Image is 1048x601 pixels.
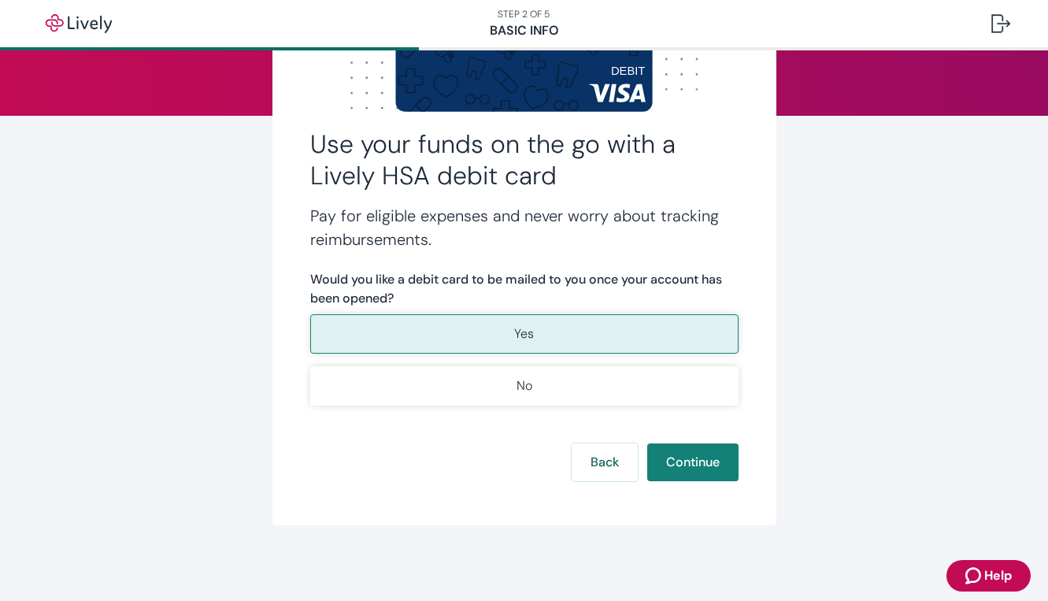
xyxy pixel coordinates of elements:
[979,5,1023,43] button: Log out
[572,443,638,481] button: Back
[946,560,1031,592] button: Zendesk support iconHelp
[514,325,534,343] p: Yes
[35,14,123,33] img: Lively
[984,566,1012,585] span: Help
[965,566,984,585] svg: Zendesk support icon
[310,366,739,406] button: No
[310,204,739,251] h4: Pay for eligible expenses and never worry about tracking reimbursements.
[310,314,739,354] button: Yes
[310,128,739,191] h2: Use your funds on the go with a Lively HSA debit card
[517,377,532,395] p: No
[647,443,739,481] button: Continue
[310,270,739,308] label: Would you like a debit card to be mailed to you once your account has been opened?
